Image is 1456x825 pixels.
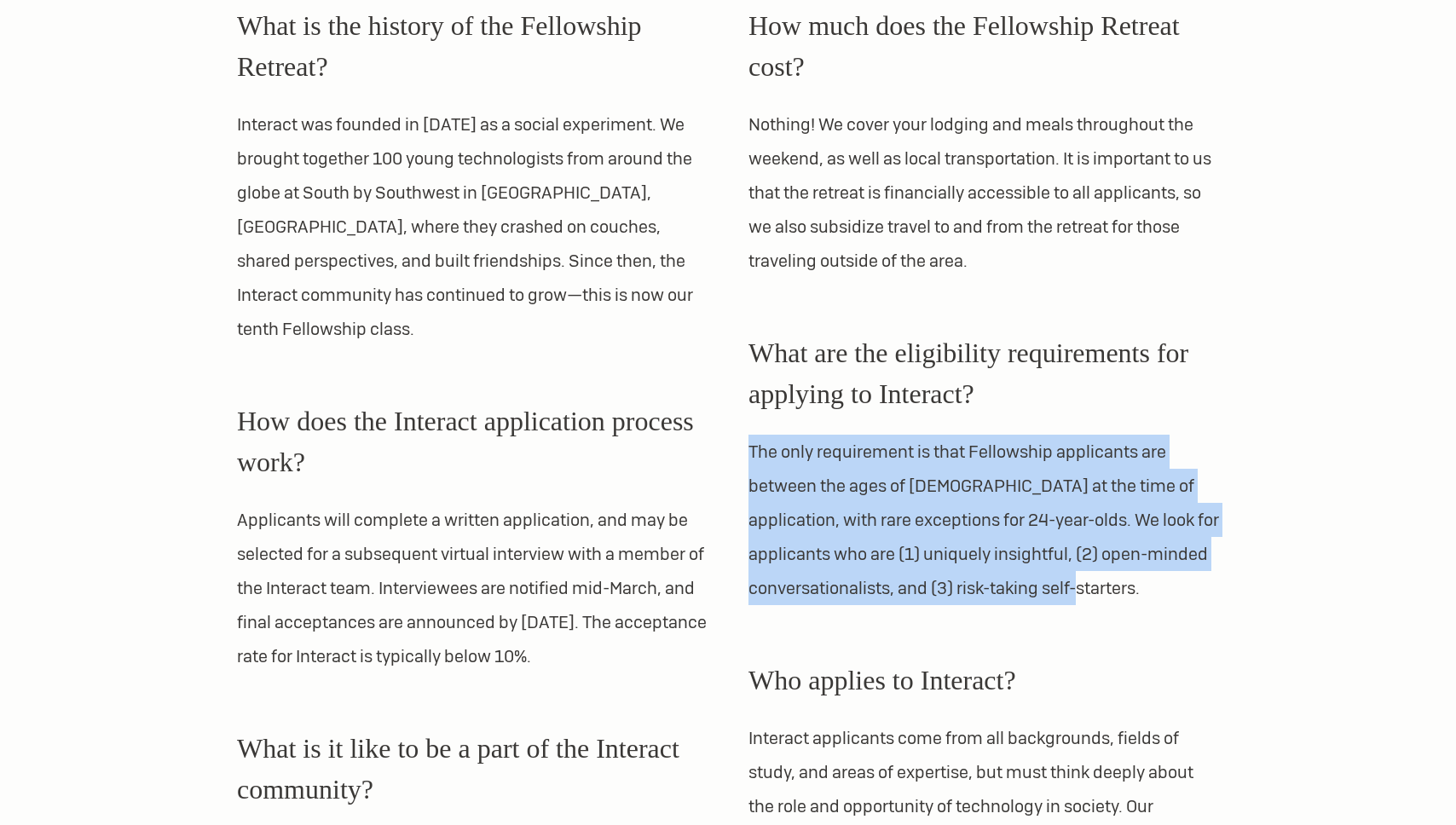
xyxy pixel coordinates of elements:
[748,660,1219,701] h3: Who applies to Interact?
[748,332,1219,414] h3: What are the eligibility requirements for applying to Interact?
[237,5,708,87] h3: What is the history of the Fellowship Retreat?
[237,728,708,810] h3: What is it like to be a part of the Interact community?
[237,503,708,673] p: Applicants will complete a written application, and may be selected for a subsequent virtual inte...
[748,107,1219,278] p: Nothing! We cover your lodging and meals throughout the weekend, as well as local transportation....
[237,401,708,482] h3: How does the Interact application process work?
[237,107,708,346] p: Interact was founded in [DATE] as a social experiment. We brought together 100 young technologist...
[748,5,1219,87] h3: How much does the Fellowship Retreat cost?
[748,435,1219,605] p: The only requirement is that Fellowship applicants are between the ages of [DEMOGRAPHIC_DATA] at ...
